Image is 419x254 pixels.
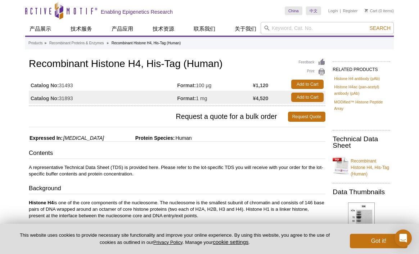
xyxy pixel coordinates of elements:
button: Search [368,25,393,31]
a: Request Quote [288,112,326,122]
h3: Contents [29,149,325,159]
a: Histone H4ac (pan-acetyl) antibody (pAb) [334,84,389,97]
li: (0 items) [365,6,394,15]
span: Request a quote for a bulk order [29,112,288,122]
td: 31893 [29,91,177,104]
button: cookie settings [213,239,248,245]
a: China [285,6,302,15]
li: | [340,6,341,15]
h2: RELATED PRODUCTS [333,61,390,74]
li: » [44,41,46,45]
a: Recombinant Proteins & Enzymes [49,40,104,46]
h3: Background [29,184,325,194]
a: 技术资源 [148,22,179,36]
p: A representative Technical Data Sheet (TDS) is provided here. Please refer to the lot-specific TD... [29,164,325,177]
a: Register [343,8,357,13]
strong: Format: [177,82,196,89]
td: 100 µg [177,78,253,91]
a: Add to Cart [291,93,324,102]
h2: Enabling Epigenetics Research [101,9,173,15]
input: Keyword, Cat. No. [261,22,394,34]
i: [MEDICAL_DATA] [63,135,104,141]
strong: Histone H4 [29,200,54,205]
img: Your Cart [365,9,368,12]
span: Expressed In: [29,135,63,141]
p: is one of the core components of the nucleosome. The nucleosome is the smallest subunit of chroma... [29,200,325,219]
strong: ¥1,120 [253,82,268,89]
h1: Recombinant Histone H4, His-Tag (Human) [29,58,325,71]
strong: Format: [177,95,196,102]
li: Recombinant Histone H4, His-Tag (Human) [112,41,181,45]
a: 关于我们 [230,22,261,36]
a: 产品展示 [25,22,55,36]
a: MODified™ Histone Peptide Array [334,99,389,112]
li: » [107,41,109,45]
strong: Catalog No: [31,82,59,89]
button: Got it! [350,234,407,248]
strong: ¥4,520 [253,95,268,102]
a: Recombinant Histone H4, His-Tag (Human) [333,153,390,177]
div: Open Intercom Messenger [395,230,412,247]
a: Cart [365,8,377,13]
a: 中文 [306,6,321,15]
a: Products [28,40,42,46]
a: 联系我们 [189,22,220,36]
a: 产品应用 [107,22,138,36]
a: Histone H4 antibody (pAb) [334,75,380,82]
td: 1 mg [177,91,253,104]
span: Protein Species: [105,135,175,141]
h2: Technical Data Sheet [333,136,390,149]
p: This website uses cookies to provide necessary site functionality and improve your online experie... [12,232,338,246]
h2: Data Thumbnails [333,189,390,195]
span: Human [175,135,192,141]
a: Feedback [298,58,325,66]
a: Add to Cart [291,80,324,89]
td: 31493 [29,78,177,91]
strong: Catalog No: [31,95,59,102]
a: Print [298,68,325,76]
a: 技术服务 [66,22,96,36]
a: Login [328,8,338,13]
span: Search [370,25,391,31]
a: Privacy Policy [153,240,183,245]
